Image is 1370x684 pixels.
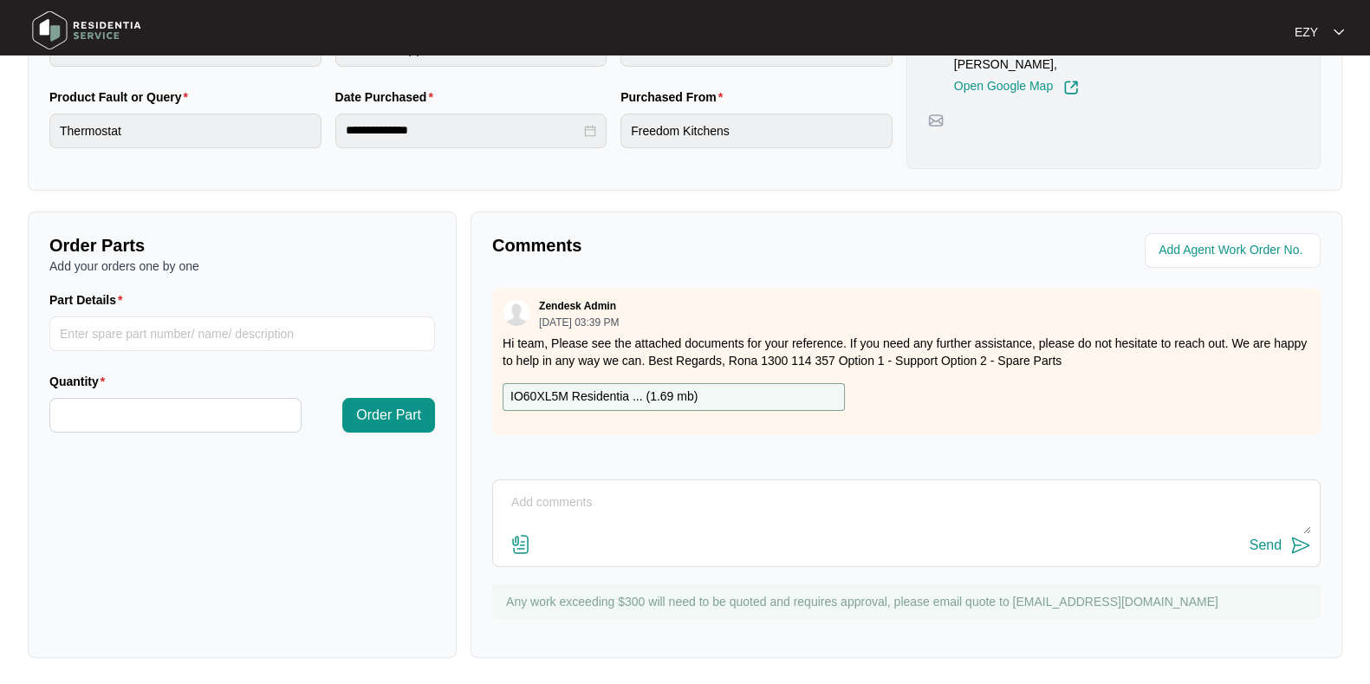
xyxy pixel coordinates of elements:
[1250,537,1282,553] div: Send
[539,317,619,328] p: [DATE] 03:39 PM
[26,4,147,56] img: residentia service logo
[1250,534,1311,557] button: Send
[503,335,1310,369] p: Hi team, Please see the attached documents for your reference. If you need any further assistance...
[49,316,435,351] input: Part Details
[510,388,698,407] p: IO60XL5M Residentia ... ( 1.69 mb )
[49,257,435,275] p: Add your orders one by one
[510,534,531,555] img: file-attachment-doc.svg
[503,300,529,326] img: user.svg
[335,88,440,106] label: Date Purchased
[492,233,894,257] p: Comments
[1295,23,1318,41] p: EZY
[620,114,893,148] input: Purchased From
[928,113,944,128] img: map-pin
[342,398,435,433] button: Order Part
[49,88,195,106] label: Product Fault or Query
[620,88,730,106] label: Purchased From
[50,399,301,432] input: Quantity
[346,121,581,140] input: Date Purchased
[1159,240,1310,261] input: Add Agent Work Order No.
[1290,535,1311,556] img: send-icon.svg
[1334,28,1344,36] img: dropdown arrow
[49,291,130,309] label: Part Details
[1063,80,1079,95] img: Link-External
[506,593,1312,610] p: Any work exceeding $300 will need to be quoted and requires approval, please email quote to [EMAI...
[539,299,616,313] p: Zendesk Admin
[49,373,112,390] label: Quantity
[49,114,321,148] input: Product Fault or Query
[954,80,1079,95] a: Open Google Map
[49,233,435,257] p: Order Parts
[356,405,421,426] span: Order Part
